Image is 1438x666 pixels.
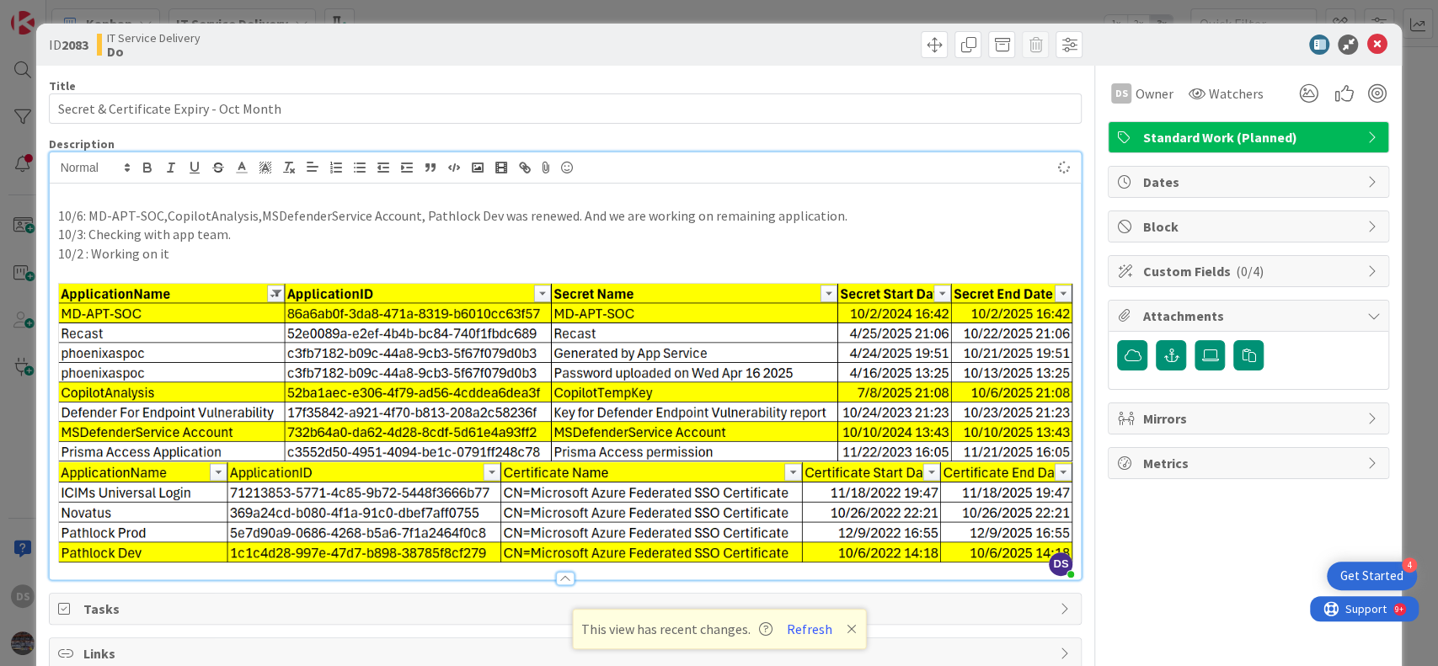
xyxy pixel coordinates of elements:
[1142,453,1358,473] span: Metrics
[85,7,94,20] div: 9+
[58,283,1073,462] img: image.png
[1111,83,1131,104] div: DS
[1142,127,1358,147] span: Standard Work (Planned)
[83,599,1051,619] span: Tasks
[1142,261,1358,281] span: Custom Fields
[83,643,1051,663] span: Links
[107,45,200,58] b: Do
[1049,552,1072,576] span: DS
[49,35,88,55] span: ID
[58,461,1073,562] img: image.png
[1235,263,1263,280] span: ( 0/4 )
[1142,216,1358,237] span: Block
[1135,83,1173,104] span: Owner
[107,31,200,45] span: IT Service Delivery
[581,619,772,639] span: This view has recent changes.
[1402,557,1417,573] div: 4
[1142,172,1358,192] span: Dates
[58,206,1073,226] p: 10/6: MD-APT-SOC,CopilotAnalysis,MSDefenderService Account, Pathlock Dev was renewed. And we are ...
[781,618,838,640] button: Refresh
[58,244,1073,264] p: 10/2 : Working on it
[61,36,88,53] b: 2083
[1327,562,1417,590] div: Open Get Started checklist, remaining modules: 4
[49,78,76,93] label: Title
[49,136,115,152] span: Description
[49,93,1083,124] input: type card name here...
[1142,408,1358,429] span: Mirrors
[1208,83,1263,104] span: Watchers
[1340,567,1403,584] div: Get Started
[1142,306,1358,326] span: Attachments
[35,3,77,23] span: Support
[58,225,1073,244] p: 10/3: Checking with app team.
